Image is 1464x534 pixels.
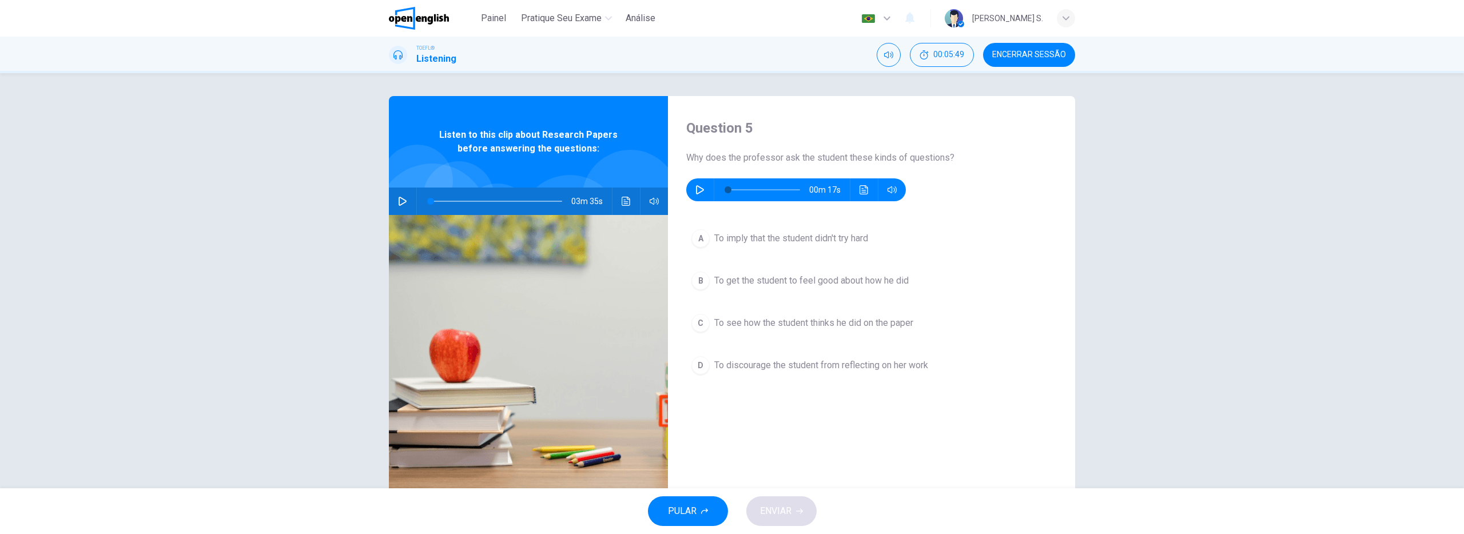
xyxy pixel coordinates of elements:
[516,8,616,29] button: Pratique seu exame
[983,43,1075,67] button: Encerrar Sessão
[571,188,612,215] span: 03m 35s
[686,309,1057,337] button: CTo see how the student thinks he did on the paper
[626,11,655,25] span: Análise
[686,351,1057,380] button: DTo discourage the student from reflecting on her work
[621,8,660,29] button: Análise
[972,11,1043,25] div: [PERSON_NAME] S.
[861,14,876,23] img: pt
[686,119,1057,137] h4: Question 5
[416,52,456,66] h1: Listening
[992,50,1066,59] span: Encerrar Sessão
[389,7,475,30] a: OpenEnglish logo
[686,224,1057,253] button: ATo imply that the student didn't try hard
[481,11,506,25] span: Painel
[691,229,710,248] div: A
[416,44,435,52] span: TOEFL®
[714,358,928,372] span: To discourage the student from reflecting on her work
[389,215,668,493] img: Listen to this clip about Research Papers before answering the questions:
[910,43,974,67] div: Esconder
[933,50,964,59] span: 00:05:49
[691,356,710,374] div: D
[668,503,697,519] span: PULAR
[691,314,710,332] div: C
[389,7,449,30] img: OpenEnglish logo
[714,232,868,245] span: To imply that the student didn't try hard
[648,496,728,526] button: PULAR
[686,266,1057,295] button: BTo get the student to feel good about how he did
[945,9,963,27] img: Profile picture
[809,178,850,201] span: 00m 17s
[714,274,909,288] span: To get the student to feel good about how he did
[617,188,635,215] button: Clique para ver a transcrição do áudio
[877,43,901,67] div: Silenciar
[714,316,913,330] span: To see how the student thinks he did on the paper
[910,43,974,67] button: 00:05:49
[691,272,710,290] div: B
[686,151,1057,165] span: Why does the professor ask the student these kinds of questions?
[426,128,631,156] span: Listen to this clip about Research Papers before answering the questions:
[475,8,512,29] button: Painel
[855,178,873,201] button: Clique para ver a transcrição do áudio
[521,11,602,25] span: Pratique seu exame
